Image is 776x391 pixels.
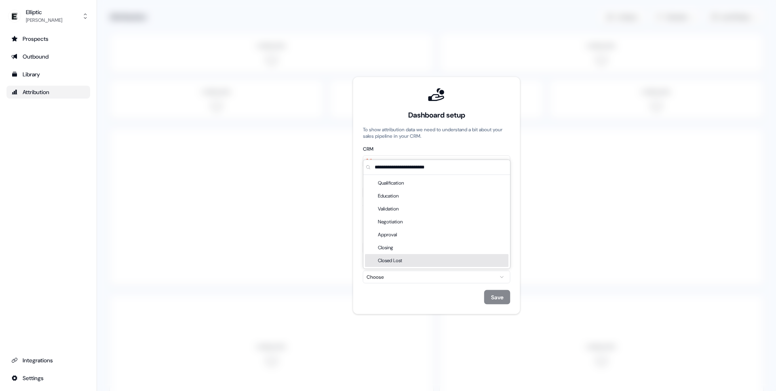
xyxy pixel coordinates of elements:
div: Outbound [11,53,85,61]
div: Education [378,189,402,202]
div: Validation [378,202,402,215]
div: Prospects [11,35,85,43]
div: Dashboard setup [408,110,465,120]
div: Library [11,70,85,78]
div: [PERSON_NAME] [26,16,62,24]
button: Elliptic[PERSON_NAME] [6,6,90,26]
div: Approval [378,228,400,241]
div: Elliptic [26,8,62,16]
a: Go to attribution [6,86,90,99]
div: Suggestions [363,175,510,269]
a: Go to integrations [6,354,90,367]
label: CRM [363,146,510,152]
div: Closing [378,241,396,254]
div: Negotiation [378,215,406,228]
a: Go to templates [6,68,90,81]
div: Closed Lost [378,254,405,267]
a: Go to prospects [6,32,90,45]
div: Attribution [11,88,85,96]
a: Go to integrations [6,372,90,385]
div: Qualification [378,177,407,189]
div: Choose [367,273,384,281]
a: Go to outbound experience [6,50,90,63]
p: To show attribution data we need to understand a bit about your sales pipeline in your CRM. [363,126,510,139]
div: Settings [11,374,85,382]
div: Integrations [11,356,85,364]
